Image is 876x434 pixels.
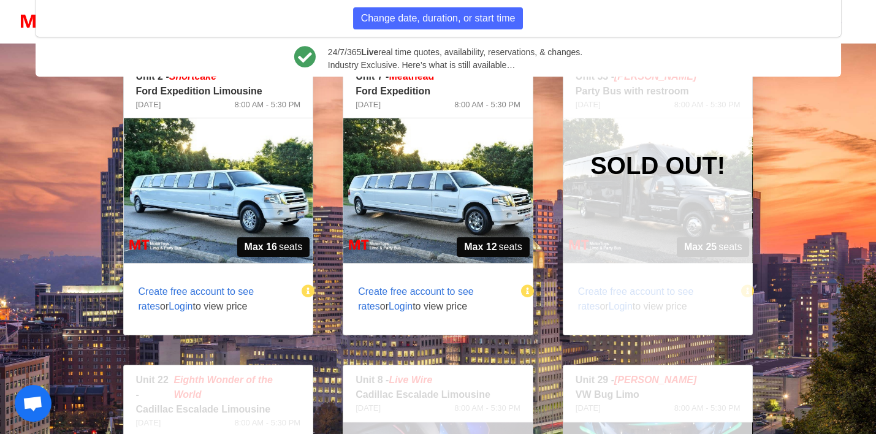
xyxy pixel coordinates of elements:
em: Shortcake [169,71,216,82]
span: [DATE] [356,99,381,111]
p: Ford Expedition Limousine [136,84,301,99]
span: 8:00 AM - 5:30 PM [454,99,520,111]
span: 24/7/365 real time quotes, availability, reservations, & changes. [328,46,582,59]
img: MotorToys Logo [17,13,93,30]
strong: Max 16 [245,240,277,254]
b: Live [361,47,378,57]
span: Change date, duration, or start time [361,11,516,26]
span: Create free account to see rates [358,286,474,311]
span: or to view price [343,270,523,329]
img: 07%2001.jpg [343,118,533,263]
span: Industry Exclusive. Here’s what is still available… [328,59,582,72]
span: Login [389,301,413,311]
button: Change date, duration, or start time [353,7,524,29]
span: Meathead [389,71,434,82]
span: Create free account to see rates [139,286,254,311]
a: Open chat [15,385,51,422]
span: Login [169,301,192,311]
strong: Max 12 [464,240,497,254]
span: 8:00 AM - 5:30 PM [234,99,300,111]
p: Ford Expedition [356,84,520,99]
span: or to view price [124,270,303,329]
span: [DATE] [136,99,161,111]
span: seats [237,237,310,257]
img: 02%2001.jpg [124,118,313,263]
span: seats [457,237,530,257]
